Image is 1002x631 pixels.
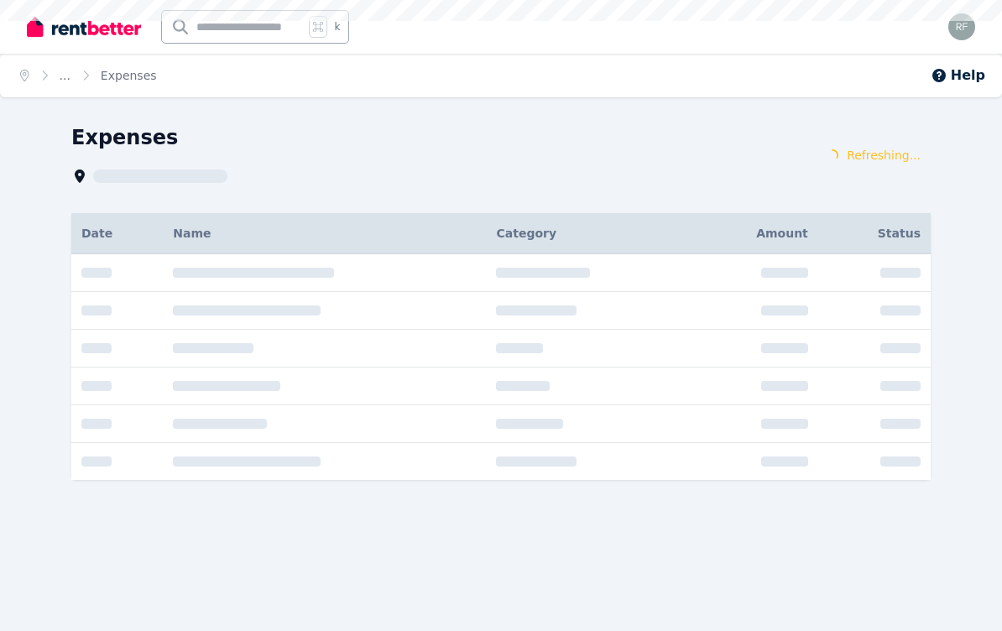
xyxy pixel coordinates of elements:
[486,213,690,254] th: Category
[334,20,340,34] span: k
[60,69,70,82] span: ...
[71,124,178,151] h1: Expenses
[101,69,157,82] a: Expenses
[163,213,486,254] th: Name
[847,147,921,164] span: Refreshing...
[931,65,985,86] button: Help
[71,213,163,254] th: Date
[690,213,818,254] th: Amount
[818,213,931,254] th: Status
[948,13,975,40] img: Ross Forbes-Stephen
[27,14,141,39] img: RentBetter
